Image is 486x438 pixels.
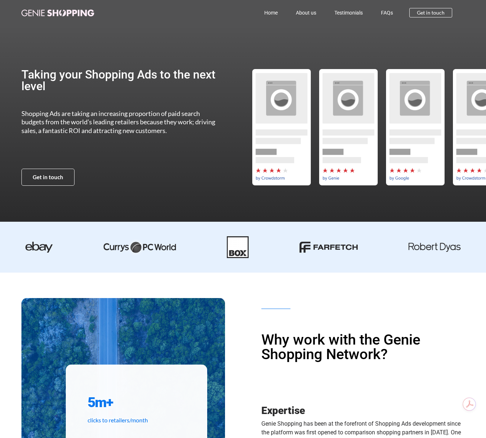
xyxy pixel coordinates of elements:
div: 4 / 5 [382,69,449,185]
a: Testimonials [325,4,372,21]
div: 2 / 5 [248,69,315,185]
div: by-crowdstorm [248,69,315,185]
img: robert dyas [409,243,461,252]
p: clicks to retailers/month [88,416,185,425]
div: by-google [382,69,449,185]
a: Get in touch [21,169,75,186]
h1: Why work with the Genie Shopping Network? [261,333,465,362]
a: FAQs [372,4,402,21]
span: Get in touch [33,174,63,180]
div: 3 / 5 [315,69,382,185]
img: ebay-dark [25,242,53,253]
img: farfetch-01 [300,242,358,253]
a: Get in touch [409,8,452,17]
a: Home [255,4,287,21]
div: by-genie [315,69,382,185]
nav: Menu [126,4,402,21]
a: About us [287,4,325,21]
img: Box-01 [227,236,249,258]
span: Get in touch [417,10,445,15]
span: Shopping Ads are taking an increasing proportion of paid search budgets from the world’s leading ... [21,109,215,134]
h2: Taking your Shopping Ads to the next level [21,69,222,92]
h2: 5m+ [88,394,185,411]
img: genie-shopping-logo [21,9,94,16]
span: Expertise [261,405,305,417]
